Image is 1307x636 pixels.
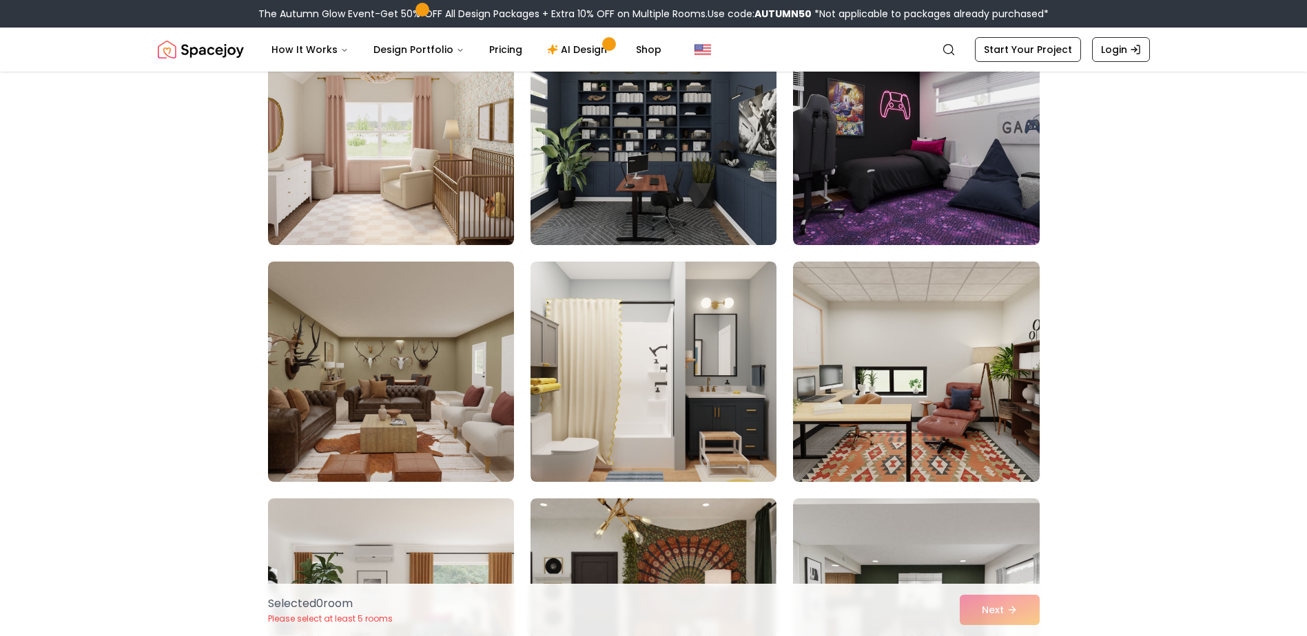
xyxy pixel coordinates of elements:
img: Room room-22 [268,262,514,482]
a: AI Design [536,36,622,63]
a: Pricing [478,36,533,63]
a: Login [1092,37,1150,62]
img: United States [694,41,711,58]
b: AUTUMN50 [754,7,812,21]
button: Design Portfolio [362,36,475,63]
img: Room room-19 [268,25,514,245]
span: *Not applicable to packages already purchased* [812,7,1049,21]
nav: Main [260,36,672,63]
img: Room room-24 [793,262,1039,482]
p: Please select at least 5 rooms [268,613,393,624]
img: Room room-21 [793,25,1039,245]
img: Spacejoy Logo [158,36,244,63]
button: How It Works [260,36,360,63]
a: Start Your Project [975,37,1081,62]
img: Room room-20 [531,25,776,245]
span: Use code: [708,7,812,21]
a: Shop [625,36,672,63]
a: Spacejoy [158,36,244,63]
div: The Autumn Glow Event-Get 50% OFF All Design Packages + Extra 10% OFF on Multiple Rooms. [258,7,1049,21]
p: Selected 0 room [268,595,393,612]
nav: Global [158,28,1150,72]
img: Room room-23 [531,262,776,482]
